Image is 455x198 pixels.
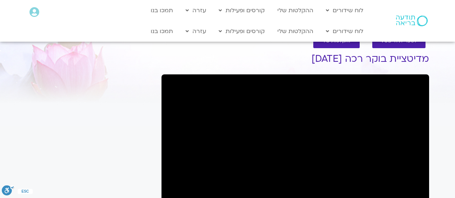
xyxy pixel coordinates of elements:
[147,4,177,17] a: תמכו בנו
[182,4,210,17] a: עזרה
[322,38,351,44] span: להקלטות שלי
[274,4,317,17] a: ההקלטות שלי
[215,4,268,17] a: קורסים ופעילות
[147,24,177,38] a: תמכו בנו
[381,38,417,44] span: לספריית ה-VOD
[396,15,428,26] img: תודעה בריאה
[322,24,367,38] a: לוח שידורים
[322,4,367,17] a: לוח שידורים
[182,24,210,38] a: עזרה
[215,24,268,38] a: קורסים ופעילות
[274,24,317,38] a: ההקלטות שלי
[161,54,429,64] h1: מדיטציית בוקר רכה [DATE]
